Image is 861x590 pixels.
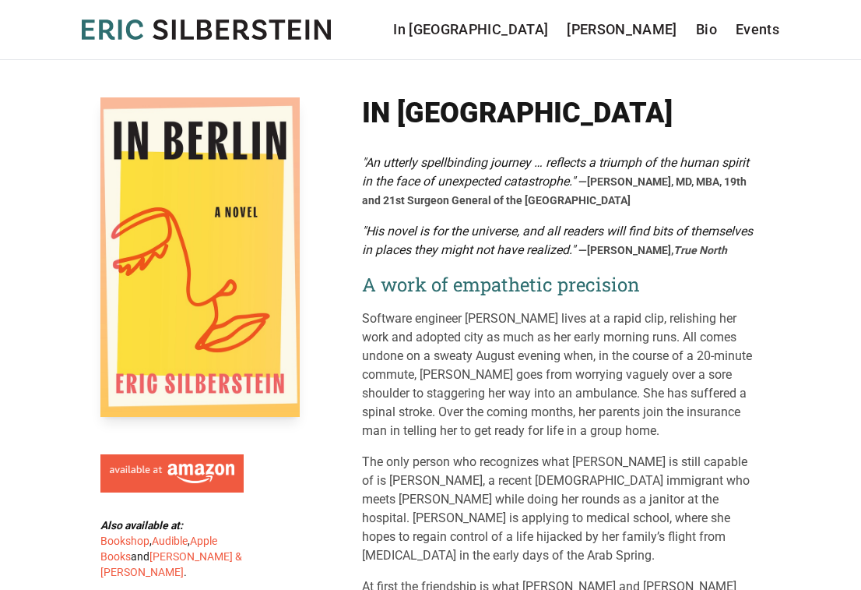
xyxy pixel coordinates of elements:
[696,19,717,41] a: Bio
[362,309,761,440] p: Software engineer [PERSON_NAME] lives at a rapid clip, relishing her work and adopted city as muc...
[393,19,548,41] a: In [GEOGRAPHIC_DATA]
[100,97,300,417] img: Cover of In Berlin
[362,155,749,189] em: "An utterly spellbinding journey … reflects a triumph of the human spirit in the face of unexpect...
[100,518,250,580] div: , , and .
[110,464,234,484] img: Available at Amazon
[578,244,727,256] span: —[PERSON_NAME],
[100,448,244,493] a: Available at Amazon
[362,224,753,257] em: "His novel is for the universe, and all readers will find bits of themselves in places they might...
[362,453,761,565] p: The only person who recognizes what [PERSON_NAME] is still capable of is [PERSON_NAME], a recent ...
[736,19,779,41] a: Events
[152,535,188,547] a: Audible
[362,272,761,297] h2: A work of empathetic precision
[100,519,183,532] b: Also available at:
[673,244,727,256] em: True North
[100,550,242,578] a: [PERSON_NAME] & [PERSON_NAME]
[100,535,149,547] a: Bookshop
[567,19,677,41] a: [PERSON_NAME]
[362,97,761,129] h1: In [GEOGRAPHIC_DATA]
